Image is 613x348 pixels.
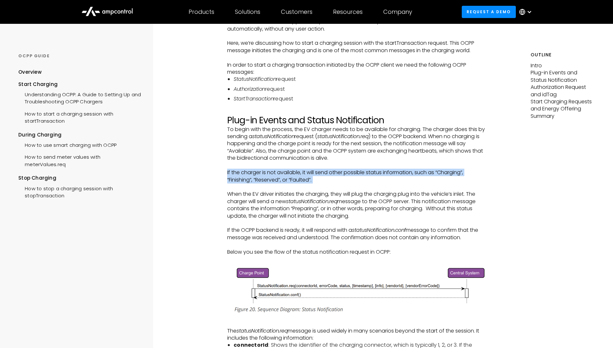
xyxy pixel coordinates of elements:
img: status notification request in OCPP [227,263,487,317]
a: How to send meter values with meterValues.req [18,150,141,170]
p: Intro [531,62,595,69]
p: ‍ [227,162,487,169]
p: ‍ [227,183,487,191]
a: How to stop a charging session with stopTransaction [18,182,141,201]
p: ‍ [227,256,487,263]
div: Resources [333,8,363,15]
p: ‍ [227,54,487,61]
em: StatusNotification [234,75,276,83]
div: Products [189,8,214,15]
a: Overview [18,69,42,80]
p: ‍ [227,220,487,227]
p: If the OCPP backend is ready, it will respond with a message to confirm that the message was rece... [227,227,487,241]
div: Company [383,8,412,15]
p: If the charger is not available, it will send other possible status information, such as “Chargin... [227,169,487,183]
div: Solutions [235,8,260,15]
a: Understanding OCPP: A Guide to Setting Up and Troubleshooting OCPP Chargers [18,88,141,107]
p: Below you see the flow of the status notification request in OCPP: [227,249,487,256]
p: ‍ [227,33,487,40]
div: Start Charging [18,81,141,88]
p: Authorization Request and idTag [531,84,595,98]
em: statusNotification.req [286,198,337,205]
a: How to use smart charging with OCPP [18,138,116,150]
p: Plug-in Events and Status Notification [531,69,595,84]
p: To begin with the process, the EV charger needs to be available for charging. The charger does th... [227,126,487,162]
p: When the EV driver initiates the charging, they will plug the charging plug into the vehicle’s in... [227,191,487,220]
p: ‍ [227,320,487,327]
li: request [234,95,487,102]
em: statusNotification [252,133,294,140]
em: statusNotification.req [237,327,288,334]
div: Overview [18,69,42,76]
em: Authorization [234,85,265,93]
p: In order to start a charging transaction initiated by the OCPP client we need the following OCPP ... [227,61,487,76]
li: request [234,86,487,93]
p: ‍ [227,241,487,248]
p: Start Charging Requests and Energy Offering [531,98,595,113]
div: Customers [281,8,312,15]
h5: Outline [531,52,595,58]
p: The message is used widely in many scenarios beyond the start of the session. It includes the fol... [227,327,487,342]
em: statusNotification.conf [352,226,406,234]
p: ‍ [227,108,487,115]
p: Here, we’re discussing how to start a charging session with the startTransaction request. This OC... [227,40,487,54]
li: request [234,76,487,83]
h2: Plug-in Events and Status Notification [227,115,487,126]
em: StartTransaction [234,95,274,102]
em: statusNotification.req [317,133,368,140]
a: How to start a charging session with startTransaction [18,107,141,127]
a: Request a demo [462,6,516,18]
div: Stop Charging [18,174,141,182]
div: OCPP GUIDE [18,53,141,59]
p: Summary [531,113,595,120]
div: During Charging [18,131,141,138]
